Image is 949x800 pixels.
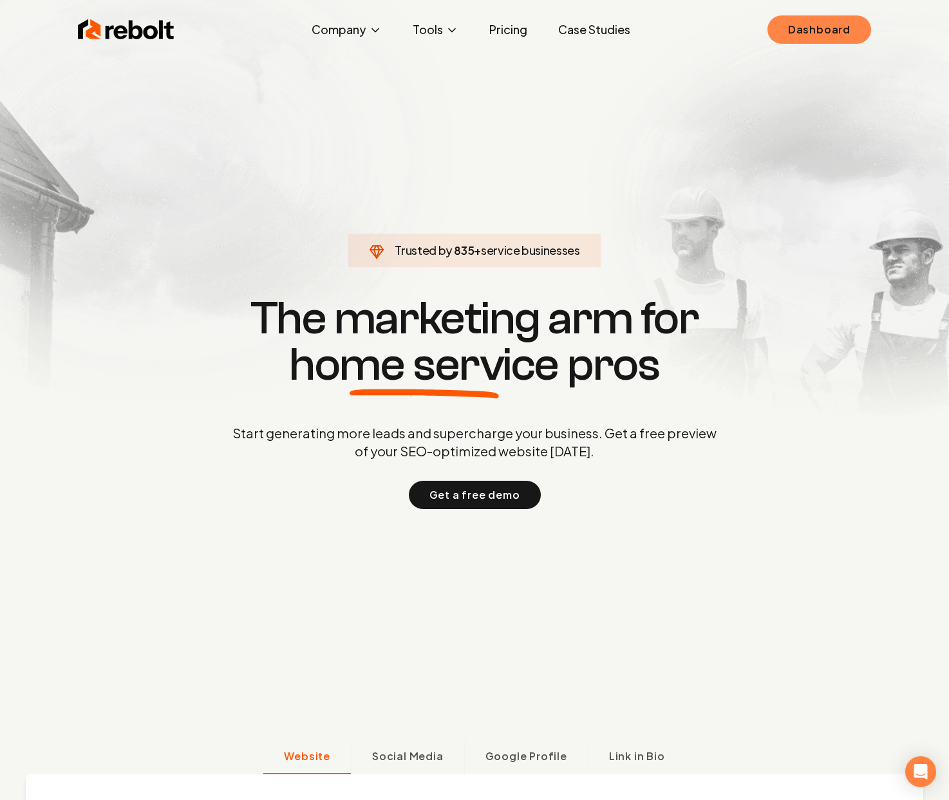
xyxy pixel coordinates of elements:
[588,741,686,774] button: Link in Bio
[548,17,641,42] a: Case Studies
[230,424,719,460] p: Start generating more leads and supercharge your business. Get a free preview of your SEO-optimiz...
[284,749,330,764] span: Website
[479,17,538,42] a: Pricing
[372,749,444,764] span: Social Media
[395,243,452,257] span: Trusted by
[301,17,392,42] button: Company
[485,749,567,764] span: Google Profile
[409,481,541,509] button: Get a free demo
[351,741,464,774] button: Social Media
[454,241,474,259] span: 835
[464,741,588,774] button: Google Profile
[78,17,174,42] img: Rebolt Logo
[905,756,936,787] div: Open Intercom Messenger
[402,17,469,42] button: Tools
[263,741,351,774] button: Website
[289,342,559,388] span: home service
[474,243,481,257] span: +
[767,15,871,44] a: Dashboard
[165,295,784,388] h1: The marketing arm for pros
[609,749,665,764] span: Link in Bio
[481,243,580,257] span: service businesses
